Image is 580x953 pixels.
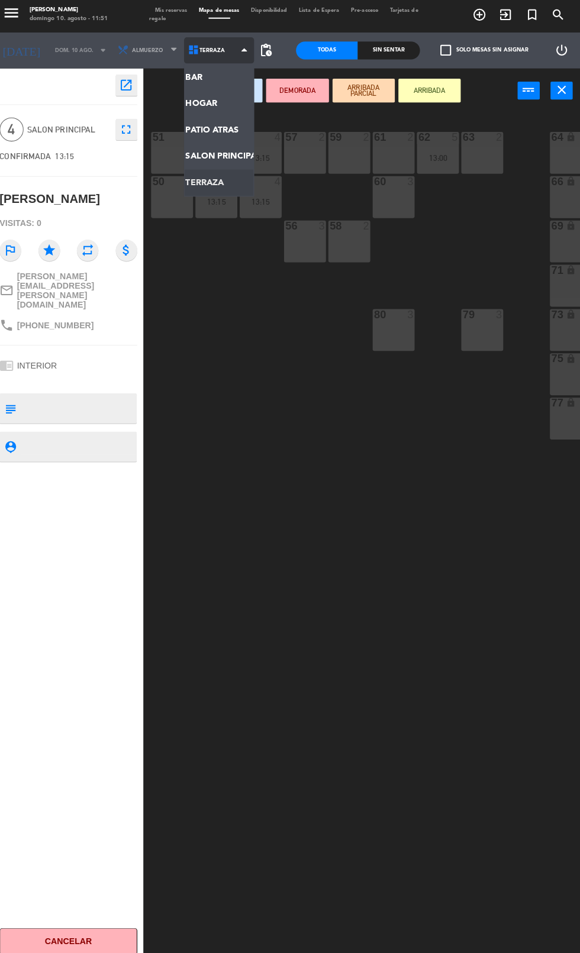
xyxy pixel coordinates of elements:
i: menu [9,7,27,25]
a: TERRAZA [189,171,257,197]
i: search [551,11,565,25]
i: mail_outline [6,283,20,298]
div: 56 [288,221,289,232]
i: exit_to_app [499,11,513,25]
span: SALON PRINCIPAL [33,125,115,138]
i: lock [566,221,576,231]
span: Lista de Espera [296,11,347,16]
i: lock [566,396,576,406]
div: 2 [365,134,372,144]
span: 13:15 [61,153,79,163]
div: 4 [278,134,285,144]
div: 63 [463,134,464,144]
a: BAR [189,67,257,93]
div: 3 [497,309,504,319]
div: 2 [497,134,504,144]
i: chrome_reader_mode [6,357,20,371]
a: mail_outline[PERSON_NAME][EMAIL_ADDRESS][PERSON_NAME][DOMAIN_NAME] [6,272,142,309]
span: INTERIOR [23,360,63,369]
div: 62 [420,134,420,144]
div: 3 [409,177,416,188]
div: [PERSON_NAME] [36,9,113,18]
button: Cancelar [6,920,142,947]
i: lock [566,309,576,319]
div: domingo 10. agosto - 11:51 [36,18,113,27]
div: 2 [409,134,416,144]
span: Mapa de mesas [197,11,249,16]
span: Disponibilidad [249,11,296,16]
i: power_input [522,85,536,99]
button: open_in_new [121,77,142,98]
span: CONFIRMADA [6,153,57,163]
i: lock [566,353,576,363]
div: 3 [409,309,416,319]
a: HOGAR [189,93,257,119]
div: 79 [463,309,464,319]
div: 13:15 [199,199,241,207]
span: check_box_outline_blank [442,48,452,59]
i: add_circle_outline [473,11,487,25]
div: 13:00 [418,155,460,163]
div: 4 [278,177,285,188]
div: 2 [321,134,328,144]
i: open_in_new [124,80,138,95]
span: 4 [6,119,30,143]
div: 13:15 [243,199,285,207]
i: close [555,85,569,99]
i: subject [10,400,23,413]
button: ARRIBADA [400,81,462,105]
i: attach_money [121,240,142,261]
i: person_pin [10,438,23,451]
i: repeat [82,240,104,261]
div: 57 [288,134,289,144]
i: fullscreen [124,124,138,138]
div: Sin sentar [360,44,421,62]
button: close [550,84,572,102]
a: SALON PRINCIPAL [189,145,257,171]
i: arrow_drop_down [101,46,115,60]
i: outlined_flag [6,240,27,261]
i: lock [566,134,576,144]
div: 3 [321,221,328,232]
label: Solo mesas sin asignar [442,48,529,59]
span: pending_actions [262,46,276,60]
button: menu [9,7,27,28]
span: [PHONE_NUMBER] [23,320,99,329]
a: PATIO ATRAS [189,119,257,145]
button: power_input [518,84,540,102]
span: TERRAZA [204,50,229,57]
span: Almuerzo [137,50,167,57]
div: Visitas: 0 [6,214,142,234]
i: phone [6,318,20,332]
span: [PERSON_NAME][EMAIL_ADDRESS][PERSON_NAME][DOMAIN_NAME] [23,272,142,309]
i: lock [566,265,576,275]
i: turned_in_not [525,11,539,25]
div: 13:15 [243,155,285,163]
button: DEMORADA [269,81,331,105]
i: star [44,240,66,261]
button: fullscreen [121,121,142,142]
div: [PERSON_NAME] [6,190,105,210]
div: 2 [365,221,372,232]
button: ARRIBADA PARCIAL [335,81,397,105]
div: Todas [299,44,360,62]
i: power_settings_new [555,46,569,60]
div: 5 [453,134,460,144]
span: Pre-acceso [347,11,386,16]
i: lock [566,177,576,188]
span: Mis reservas [154,11,197,16]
